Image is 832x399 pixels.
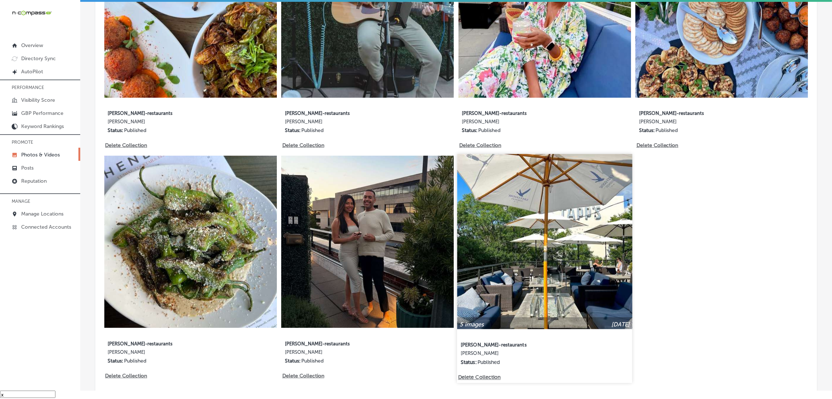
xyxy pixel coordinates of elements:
p: Status: [462,127,477,133]
img: 660ab0bf-5cc7-4cb8-ba1c-48b5ae0f18e60NCTV_CLogo_TV_Black_-500x88.png [12,9,52,16]
p: Delete Collection [105,373,146,379]
label: [PERSON_NAME] [285,119,410,127]
p: Delete Collection [282,373,324,379]
img: Collection thumbnail [457,154,632,329]
p: Visibility Score [21,97,55,103]
p: Status: [285,358,301,364]
label: [PERSON_NAME] [108,119,232,127]
p: Connected Accounts [21,224,71,230]
p: [DATE] [611,321,630,328]
label: [PERSON_NAME]-restaurants [108,337,232,349]
p: Manage Locations [21,211,63,217]
label: [PERSON_NAME]-restaurants [461,338,587,351]
p: Directory Sync [21,55,56,62]
p: Published [124,358,146,364]
label: [PERSON_NAME] [639,119,764,127]
p: Status: [461,359,477,365]
label: [PERSON_NAME]-restaurants [639,106,764,119]
p: Published [124,127,146,133]
p: Status: [108,358,123,364]
p: Photos & Videos [21,152,60,158]
p: Published [655,127,678,133]
p: Posts [21,165,34,171]
p: Status: [285,127,301,133]
p: Status: [639,127,655,133]
p: Published [301,127,324,133]
p: Published [477,359,500,365]
img: Collection thumbnail [104,156,277,328]
p: Delete Collection [105,142,146,148]
label: [PERSON_NAME]-restaurants [285,106,410,119]
label: [PERSON_NAME]-restaurants [285,337,410,349]
p: Keyword Rankings [21,123,64,129]
img: Collection thumbnail [281,156,454,328]
p: Delete Collection [636,142,678,148]
label: [PERSON_NAME]-restaurants [108,106,232,119]
label: [PERSON_NAME] [461,350,587,359]
p: Overview [21,42,43,49]
label: [PERSON_NAME] [462,119,587,127]
p: Delete Collection [459,142,500,148]
p: AutoPilot [21,69,43,75]
label: [PERSON_NAME] [285,349,410,358]
p: Delete Collection [458,374,500,380]
p: GBP Performance [21,110,63,116]
p: Reputation [21,178,47,184]
p: 5 images [460,321,484,328]
p: Delete Collection [282,142,324,148]
p: Published [478,127,500,133]
p: Status: [108,127,123,133]
label: [PERSON_NAME] [108,349,232,358]
label: [PERSON_NAME]-restaurants [462,106,587,119]
p: Published [301,358,324,364]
